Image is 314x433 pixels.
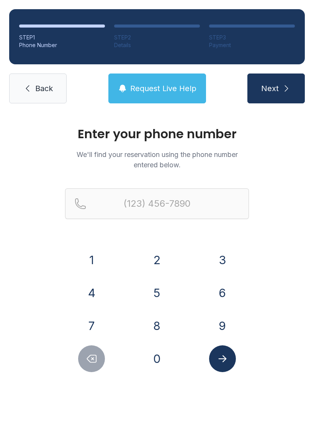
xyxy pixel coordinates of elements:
[144,345,170,372] button: 0
[65,128,249,140] h1: Enter your phone number
[144,279,170,306] button: 5
[209,345,236,372] button: Submit lookup form
[209,279,236,306] button: 6
[209,41,295,49] div: Payment
[78,247,105,273] button: 1
[19,34,105,41] div: STEP 1
[114,34,200,41] div: STEP 2
[65,188,249,219] input: Reservation phone number
[78,279,105,306] button: 4
[261,83,279,94] span: Next
[65,149,249,170] p: We'll find your reservation using the phone number entered below.
[114,41,200,49] div: Details
[209,247,236,273] button: 3
[35,83,53,94] span: Back
[19,41,105,49] div: Phone Number
[78,312,105,339] button: 7
[209,312,236,339] button: 9
[130,83,196,94] span: Request Live Help
[144,247,170,273] button: 2
[144,312,170,339] button: 8
[209,34,295,41] div: STEP 3
[78,345,105,372] button: Delete number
